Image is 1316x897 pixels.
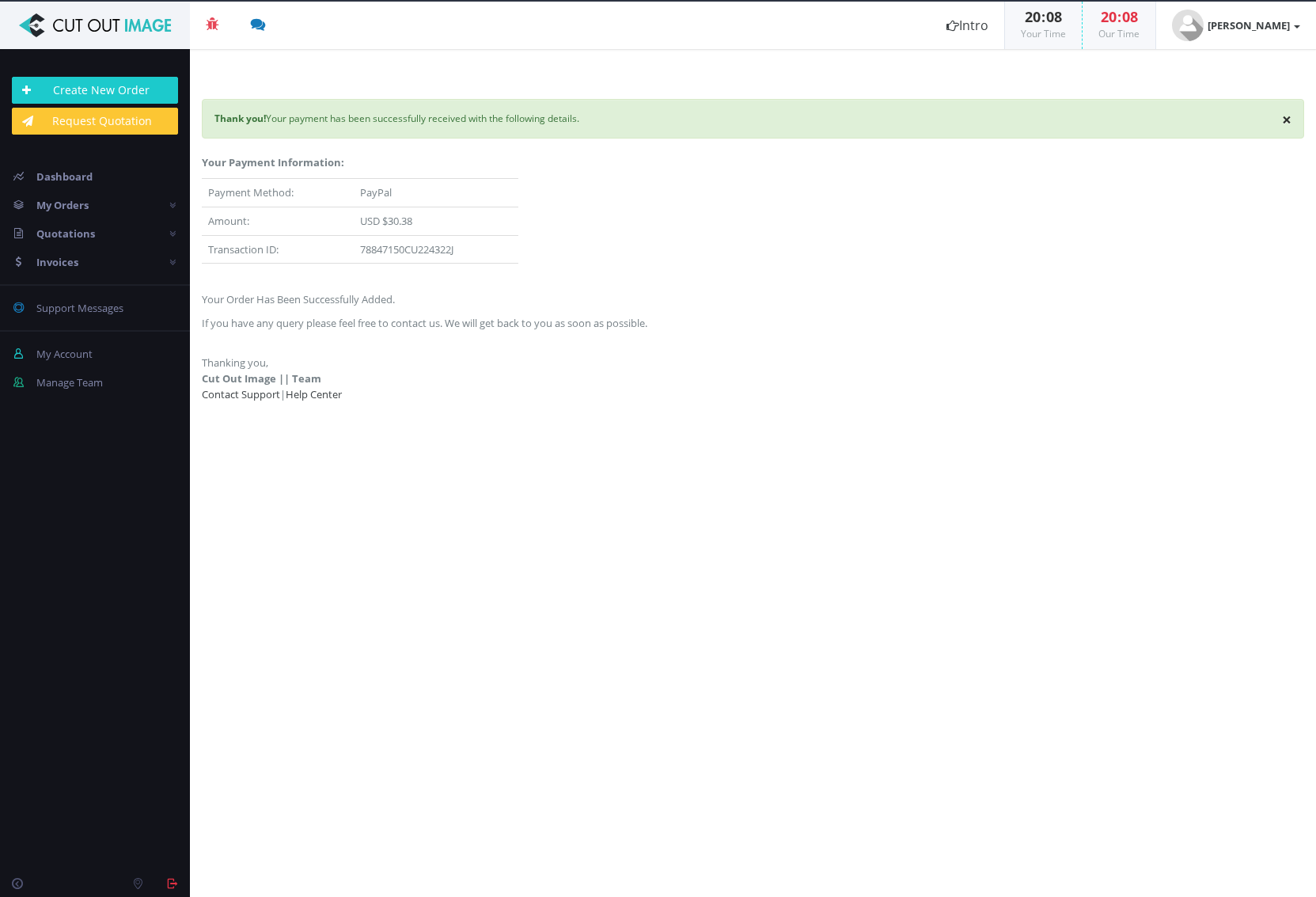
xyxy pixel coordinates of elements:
p: Your Order Has Been Successfully Added. [202,291,1304,307]
strong: Thank you! [214,112,266,125]
a: Create New Order [12,77,178,104]
td: USD $30.38 [354,207,518,236]
strong: Cut Out Image || Team [202,371,321,386]
span: Manage Team [36,375,103,390]
td: 78847150CU224322J [354,235,518,264]
small: Our Time [1098,27,1140,40]
img: Cut Out Image [12,13,178,37]
td: Transaction ID: [202,235,354,264]
strong: Your Payment Information: [202,155,344,169]
a: [PERSON_NAME] [1156,2,1316,49]
span: Support Messages [36,301,123,315]
a: Intro [931,2,1004,49]
td: PayPal [354,179,518,207]
span: Dashboard [36,169,93,184]
span: : [1117,7,1122,26]
td: Amount: [202,207,354,236]
p: Thanking you, | [202,339,1304,402]
span: 20 [1101,7,1117,26]
span: 08 [1046,7,1062,26]
a: Contact Support [202,387,280,401]
span: Quotations [36,226,95,241]
span: My Orders [36,198,89,212]
a: Request Quotation [12,108,178,135]
button: × [1282,112,1291,128]
span: 20 [1025,7,1041,26]
img: user_default.jpg [1172,10,1204,41]
span: : [1041,7,1046,26]
td: Payment Method: [202,179,354,207]
span: 08 [1122,7,1138,26]
strong: [PERSON_NAME] [1208,18,1290,32]
small: Your Time [1021,27,1066,40]
a: Help Center [286,387,342,401]
span: My Account [36,347,93,361]
div: Your payment has been successfully received with the following details. [202,99,1304,139]
span: Invoices [36,255,78,269]
p: If you have any query please feel free to contact us. We will get back to you as soon as possible. [202,315,1304,331]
